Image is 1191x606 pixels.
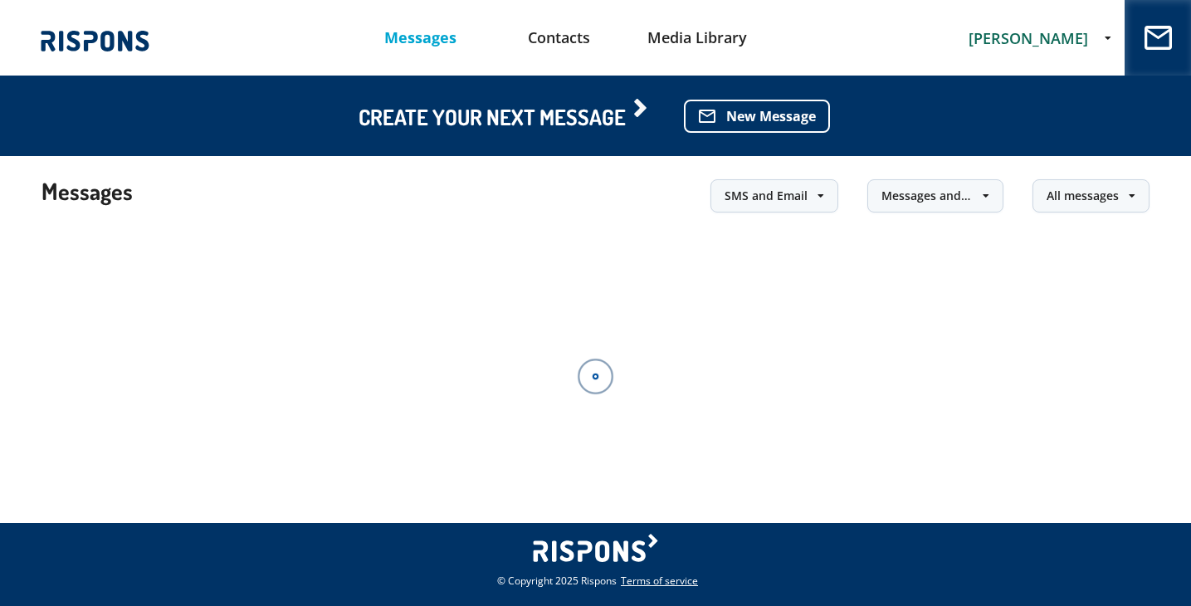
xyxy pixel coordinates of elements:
[627,17,766,59] a: Media Library
[490,17,628,59] a: Contacts
[881,188,973,204] div: Messages and Automation
[684,100,830,133] button: mail_outlineNew Message
[969,28,1088,48] span: [PERSON_NAME]
[1047,188,1119,204] div: All messages
[359,107,651,125] span: CREATE YOUR NEXT MESSAGE
[621,574,698,588] a: Terms of service
[41,153,133,229] h1: Messages
[497,574,617,588] span: © Copyright 2025 Rispons
[725,188,808,204] div: SMS and Email
[351,17,490,59] a: Messages
[697,106,717,126] i: mail_outline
